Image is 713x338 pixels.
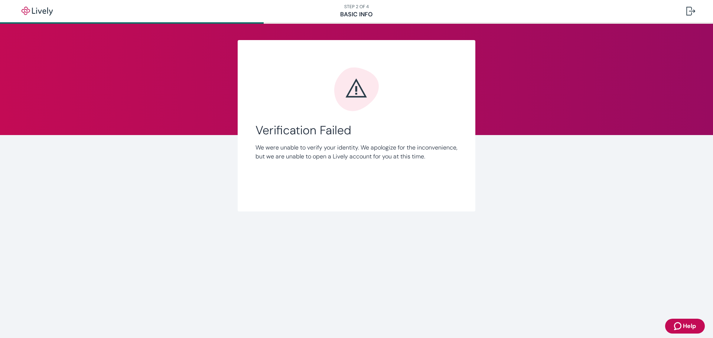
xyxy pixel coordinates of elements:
button: Zendesk support iconHelp [665,319,705,334]
span: Verification Failed [255,123,458,137]
svg: Error icon [334,67,379,111]
p: We were unable to verify your identity. We apologize for the inconvenience, but we are unable to ... [255,143,458,161]
button: Log out [680,2,701,20]
img: Lively [16,7,58,16]
span: Help [683,322,696,331]
svg: Zendesk support icon [674,322,683,331]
